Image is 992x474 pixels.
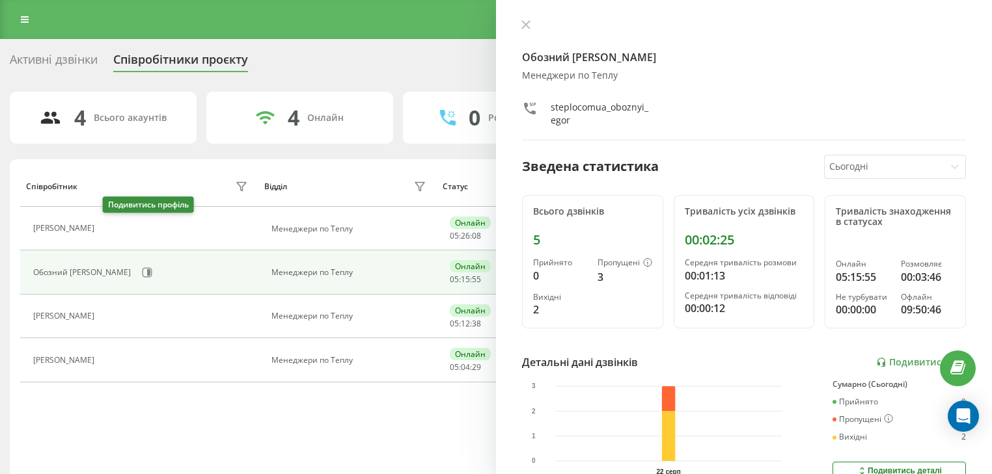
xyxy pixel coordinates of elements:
[113,53,248,73] div: Співробітники проєкту
[450,275,481,284] div: : :
[288,105,299,130] div: 4
[264,182,287,191] div: Відділ
[833,397,878,406] div: Прийнято
[533,206,652,217] div: Всього дзвінків
[10,53,98,73] div: Активні дзвінки
[103,196,194,213] div: Подивитись профіль
[33,268,134,277] div: Обозний [PERSON_NAME]
[472,362,481,373] span: 29
[532,408,536,415] text: 2
[271,311,430,321] div: Менеджери по Теплу
[685,232,804,248] div: 00:02:25
[26,182,77,191] div: Співробітник
[450,348,491,360] div: Онлайн
[74,105,86,130] div: 4
[901,302,955,317] div: 09:50:46
[685,300,804,316] div: 00:00:12
[450,363,481,372] div: : :
[685,268,804,283] div: 00:01:13
[450,231,481,241] div: : :
[450,318,459,329] span: 05
[488,112,551,124] div: Розмовляють
[533,293,587,302] div: Вихідні
[685,291,804,300] div: Середня тривалість відповіді
[461,362,470,373] span: 04
[836,259,890,269] div: Онлайн
[461,318,470,329] span: 12
[307,112,344,124] div: Онлайн
[685,206,804,217] div: Тривалість усіх дзвінків
[533,268,587,283] div: 0
[450,260,491,272] div: Онлайн
[94,112,167,124] div: Всього акаунтів
[901,293,955,302] div: Офлайн
[836,269,890,285] div: 05:15:55
[833,380,966,389] div: Сумарно (Сьогодні)
[836,206,955,228] div: Тривалість знаходження в статусах
[450,274,459,285] span: 05
[833,432,867,441] div: Вихідні
[271,356,430,365] div: Менеджери по Теплу
[461,230,470,241] span: 26
[901,269,955,285] div: 00:03:46
[948,401,979,432] div: Open Intercom Messenger
[472,230,481,241] span: 08
[533,258,587,267] div: Прийнято
[450,217,491,229] div: Онлайн
[472,274,481,285] span: 55
[836,302,890,317] div: 00:00:00
[271,224,430,233] div: Менеджери по Теплу
[461,274,470,285] span: 15
[901,259,955,269] div: Розмовляє
[450,230,459,241] span: 05
[532,457,536,464] text: 0
[836,293,890,302] div: Не турбувати
[532,382,536,389] text: 3
[472,318,481,329] span: 38
[833,414,893,425] div: Пропущені
[450,319,481,328] div: : :
[961,397,966,406] div: 0
[33,356,98,365] div: [PERSON_NAME]
[522,49,966,65] h4: Обозний [PERSON_NAME]
[522,70,966,81] div: Менеджери по Теплу
[685,258,804,267] div: Середня тривалість розмови
[598,258,652,269] div: Пропущені
[522,157,659,176] div: Зведена статистика
[33,311,98,321] div: [PERSON_NAME]
[551,101,653,127] div: steplocomua_oboznyi_egor
[33,224,98,233] div: [PERSON_NAME]
[450,304,491,317] div: Онлайн
[450,362,459,373] span: 05
[443,182,468,191] div: Статус
[598,269,652,285] div: 3
[533,302,587,317] div: 2
[522,354,638,370] div: Детальні дані дзвінків
[271,268,430,277] div: Менеджери по Теплу
[876,357,966,368] a: Подивитись звіт
[533,232,652,248] div: 5
[961,432,966,441] div: 2
[469,105,480,130] div: 0
[532,432,536,440] text: 1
